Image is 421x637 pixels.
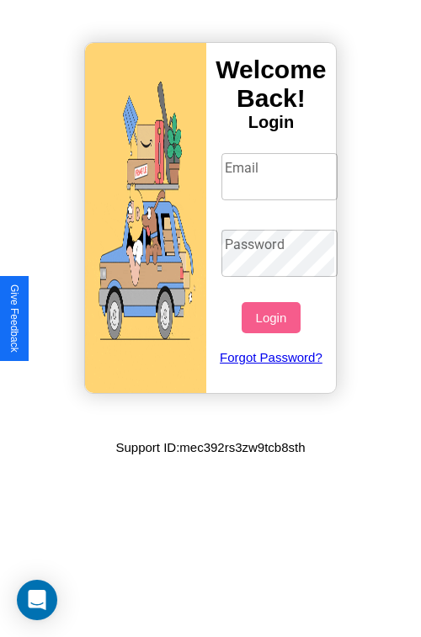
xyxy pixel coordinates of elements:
[213,333,330,381] a: Forgot Password?
[115,436,305,459] p: Support ID: mec392rs3zw9tcb8sth
[206,56,336,113] h3: Welcome Back!
[242,302,300,333] button: Login
[8,284,20,353] div: Give Feedback
[206,113,336,132] h4: Login
[85,43,206,393] img: gif
[17,580,57,620] div: Open Intercom Messenger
